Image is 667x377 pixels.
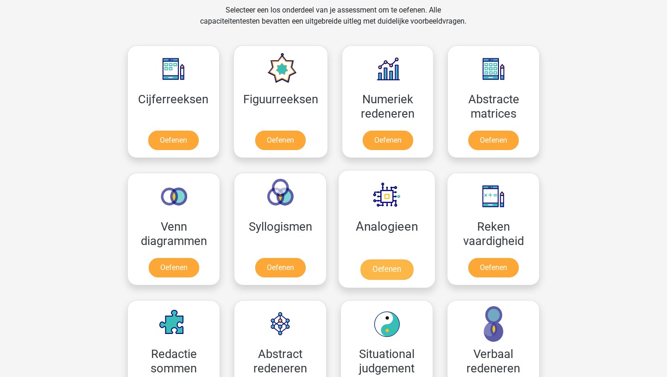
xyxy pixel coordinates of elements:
[148,131,199,150] a: Oefenen
[468,131,519,150] a: Oefenen
[255,131,306,150] a: Oefenen
[360,259,413,280] a: Oefenen
[191,5,475,38] div: Selecteer een los onderdeel van je assessment om te oefenen. Alle capaciteitentesten bevatten een...
[149,258,199,277] a: Oefenen
[468,258,519,277] a: Oefenen
[363,131,413,150] a: Oefenen
[255,258,306,277] a: Oefenen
